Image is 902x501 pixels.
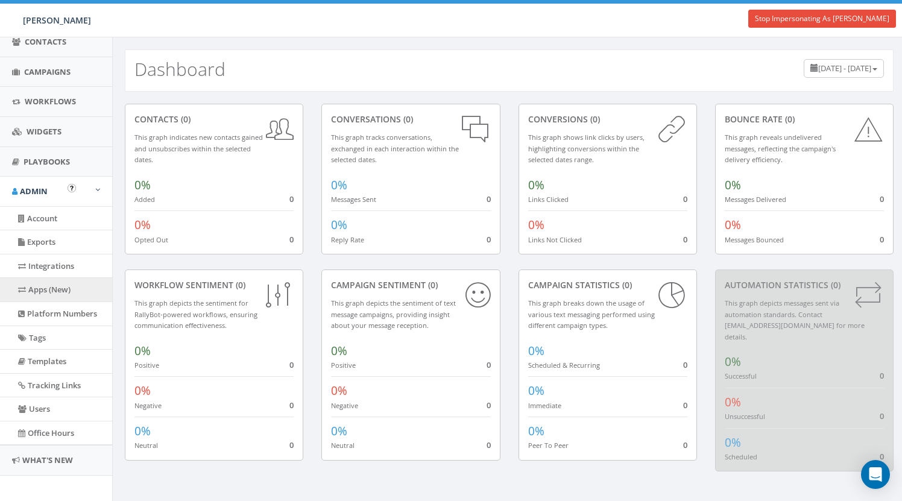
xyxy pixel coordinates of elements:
[289,400,294,411] span: 0
[401,113,413,125] span: (0)
[134,441,158,450] small: Neutral
[487,194,491,204] span: 0
[487,234,491,245] span: 0
[725,412,765,421] small: Unsuccessful
[331,195,376,204] small: Messages Sent
[233,279,245,291] span: (0)
[331,441,355,450] small: Neutral
[331,343,347,359] span: 0%
[528,235,582,244] small: Links Not Clicked
[725,354,741,370] span: 0%
[528,441,569,450] small: Peer To Peer
[725,217,741,233] span: 0%
[23,14,91,26] span: [PERSON_NAME]
[134,279,294,291] div: Workflow Sentiment
[134,133,263,164] small: This graph indicates new contacts gained and unsubscribes within the selected dates.
[134,383,151,399] span: 0%
[134,59,225,79] h2: Dashboard
[20,186,48,197] span: Admin
[331,113,490,125] div: conversations
[289,194,294,204] span: 0
[528,279,687,291] div: Campaign Statistics
[426,279,438,291] span: (0)
[880,411,884,421] span: 0
[528,133,645,164] small: This graph shows link clicks by users, highlighting conversions within the selected dates range.
[725,394,741,410] span: 0%
[289,440,294,450] span: 0
[725,177,741,193] span: 0%
[880,194,884,204] span: 0
[178,113,191,125] span: (0)
[588,113,600,125] span: (0)
[331,133,459,164] small: This graph tracks conversations, exchanged in each interaction within the selected dates.
[880,370,884,381] span: 0
[68,184,76,192] button: Open In-App Guide
[725,371,757,380] small: Successful
[134,298,257,330] small: This graph depicts the sentiment for RallyBot-powered workflows, ensuring communication effective...
[487,359,491,370] span: 0
[22,455,73,465] span: What's New
[528,383,544,399] span: 0%
[861,460,890,489] div: Open Intercom Messenger
[331,401,358,410] small: Negative
[725,435,741,450] span: 0%
[880,451,884,462] span: 0
[620,279,632,291] span: (0)
[528,217,544,233] span: 0%
[331,177,347,193] span: 0%
[27,126,61,137] span: Widgets
[134,423,151,439] span: 0%
[828,279,840,291] span: (0)
[748,10,896,28] a: Stop Impersonating As [PERSON_NAME]
[25,36,66,47] span: Contacts
[725,279,884,291] div: Automation Statistics
[331,423,347,439] span: 0%
[331,279,490,291] div: Campaign Sentiment
[134,361,159,370] small: Positive
[783,113,795,125] span: (0)
[487,440,491,450] span: 0
[134,195,155,204] small: Added
[725,298,865,341] small: This graph depicts messages sent via automation standards. Contact [EMAIL_ADDRESS][DOMAIN_NAME] f...
[725,133,836,164] small: This graph reveals undelivered messages, reflecting the campaign's delivery efficiency.
[331,298,456,330] small: This graph depicts the sentiment of text message campaigns, providing insight about your message ...
[528,298,655,330] small: This graph breaks down the usage of various text messaging performed using different campaign types.
[528,401,561,410] small: Immediate
[331,383,347,399] span: 0%
[683,359,687,370] span: 0
[487,400,491,411] span: 0
[683,440,687,450] span: 0
[725,195,786,204] small: Messages Delivered
[528,361,600,370] small: Scheduled & Recurring
[725,452,757,461] small: Scheduled
[134,343,151,359] span: 0%
[331,361,356,370] small: Positive
[683,234,687,245] span: 0
[331,217,347,233] span: 0%
[134,113,294,125] div: contacts
[528,423,544,439] span: 0%
[818,63,871,74] span: [DATE] - [DATE]
[134,177,151,193] span: 0%
[134,401,162,410] small: Negative
[528,177,544,193] span: 0%
[725,113,884,125] div: Bounce Rate
[24,66,71,77] span: Campaigns
[331,235,364,244] small: Reply Rate
[880,234,884,245] span: 0
[528,113,687,125] div: conversions
[683,194,687,204] span: 0
[683,400,687,411] span: 0
[24,156,70,167] span: Playbooks
[25,96,76,107] span: Workflows
[134,235,168,244] small: Opted Out
[725,235,784,244] small: Messages Bounced
[289,359,294,370] span: 0
[528,195,569,204] small: Links Clicked
[134,217,151,233] span: 0%
[528,343,544,359] span: 0%
[289,234,294,245] span: 0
